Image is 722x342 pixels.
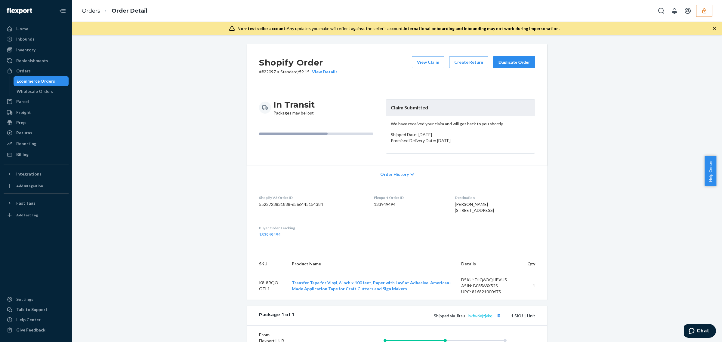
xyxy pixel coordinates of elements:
[294,312,535,319] div: 1 SKU 1 Unit
[4,118,69,127] a: Prep
[14,87,69,96] a: Wholesale Orders
[461,283,518,289] div: ASIN: B08563X52S
[273,99,315,116] div: Packages may be lost
[4,198,69,208] button: Fast Tags
[374,201,445,207] dd: 133949494
[17,88,53,94] div: Wholesale Orders
[16,99,29,105] div: Parcel
[523,256,547,272] th: Qty
[259,69,338,75] p: # #22097 / $9.15
[237,26,560,32] div: Any updates you make will reflect against the seller's account.
[404,26,560,31] span: International onboarding and inbounding may not work during impersonation.
[498,59,530,65] div: Duplicate Order
[259,225,364,231] dt: Buyer Order Tracking
[4,24,69,34] a: Home
[374,195,445,200] dt: Flexport Order ID
[16,120,26,126] div: Prep
[412,56,444,68] button: View Claim
[259,201,364,207] dd: 5522723831888-6566445154384
[16,200,35,206] div: Fast Tags
[4,210,69,220] a: Add Fast Tag
[16,317,41,323] div: Help Center
[280,69,298,74] span: Standard
[4,97,69,106] a: Parcel
[705,156,716,186] button: Help Center
[16,47,35,53] div: Inventory
[4,315,69,325] a: Help Center
[668,5,680,17] button: Open notifications
[310,69,338,75] button: View Details
[277,69,279,74] span: •
[247,256,287,272] th: SKU
[4,139,69,148] a: Reporting
[259,56,338,69] h2: Shopify Order
[77,2,152,20] ol: breadcrumbs
[16,36,35,42] div: Inbounds
[523,272,547,300] td: 1
[461,289,518,295] div: UPC: 816821000675
[4,325,69,335] button: Give Feedback
[16,130,32,136] div: Returns
[4,45,69,55] a: Inventory
[495,312,503,319] button: Copy tracking number
[16,68,31,74] div: Orders
[259,332,331,338] dt: From
[259,312,294,319] div: Package 1 of 1
[455,202,494,213] span: [PERSON_NAME] [STREET_ADDRESS]
[259,232,281,237] a: 133949494
[82,8,100,14] a: Orders
[287,256,456,272] th: Product Name
[16,109,31,115] div: Freight
[16,327,45,333] div: Give Feedback
[16,151,29,157] div: Billing
[684,324,716,339] iframe: Opens a widget where you can chat to one of our agents
[4,56,69,66] a: Replenishments
[461,277,518,283] div: DSKU: DLQ6OQHPVU5
[16,296,33,302] div: Settings
[16,307,48,313] div: Talk to Support
[4,34,69,44] a: Inbounds
[16,183,43,188] div: Add Integration
[259,195,364,200] dt: Shopify V3 Order ID
[493,56,535,68] button: Duplicate Order
[682,5,694,17] button: Open account menu
[237,26,287,31] span: Non-test seller account:
[386,99,535,116] header: Claim Submitted
[292,280,451,291] a: Transfer Tape for Vinyl, 6 inch x 100 feet, Paper with Layflat Adhesive. American-Made Applicatio...
[655,5,667,17] button: Open Search Box
[7,8,32,14] img: Flexport logo
[434,313,503,318] span: Shipped via Jitsu
[449,56,488,68] button: Create Return
[16,26,28,32] div: Home
[4,181,69,191] a: Add Integration
[4,169,69,179] button: Integrations
[380,171,409,177] span: Order History
[16,212,38,218] div: Add Fast Tag
[57,5,69,17] button: Close Navigation
[17,78,55,84] div: Ecommerce Orders
[4,108,69,117] a: Freight
[468,313,492,318] a: lwfw6ejzjvkq
[455,195,535,200] dt: Destination
[14,76,69,86] a: Ecommerce Orders
[4,128,69,138] a: Returns
[273,99,315,110] h3: In Transit
[391,138,530,144] p: Promised Delivery Date: [DATE]
[16,141,36,147] div: Reporting
[247,272,287,300] td: K8-8RQO-GTL1
[4,305,69,314] button: Talk to Support
[456,256,523,272] th: Details
[112,8,147,14] a: Order Detail
[16,171,42,177] div: Integrations
[391,132,530,138] p: Shipped Date: [DATE]
[16,58,48,64] div: Replenishments
[4,295,69,304] a: Settings
[4,150,69,159] a: Billing
[391,121,530,127] p: We have received your claim and will get back to you shortly.
[4,66,69,76] a: Orders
